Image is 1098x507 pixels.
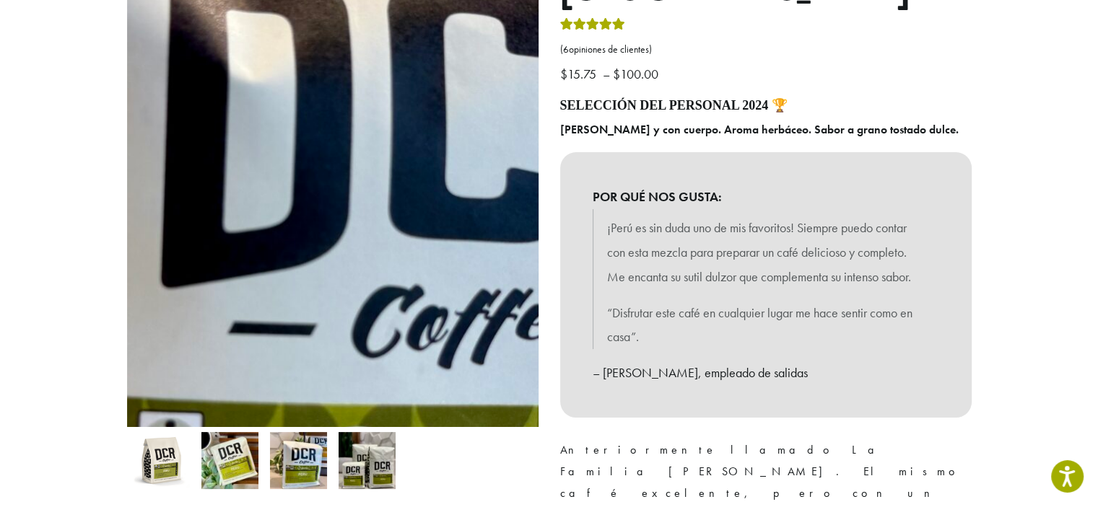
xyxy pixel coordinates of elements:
font: – [PERSON_NAME], empleado de salidas [593,364,808,381]
font: opiniones de clientes) [569,43,652,56]
font: “Disfrutar este café en cualquier lugar me hace sentir como en casa”. [607,304,912,345]
img: Perú - Imagen 4 [339,432,396,489]
font: – [603,66,610,82]
font: ( [560,43,563,56]
font: $ [560,66,567,82]
font: ¡Perú es sin duda uno de mis favoritos! Siempre puedo contar con esta mezcla para preparar un caf... [607,219,911,285]
div: Calificado con 4,83 de 5 [560,16,625,38]
a: (6opiniones de clientes) [560,43,972,57]
img: Perú [133,432,190,489]
font: POR QUÉ NOS GUSTA: [593,188,722,205]
font: 6 [563,43,569,56]
font: 15.75 [567,66,596,82]
img: Perú - Imagen 2 [201,432,258,489]
font: [PERSON_NAME] y con cuerpo. Aroma herbáceo. Sabor a grano tostado dulce. [560,122,959,137]
img: Perú - Imagen 3 [270,432,327,489]
font: 100.00 [620,66,658,82]
font: $ [613,66,620,82]
font: SELECCIÓN DEL PERSONAL 2024 🏆 [560,98,788,113]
